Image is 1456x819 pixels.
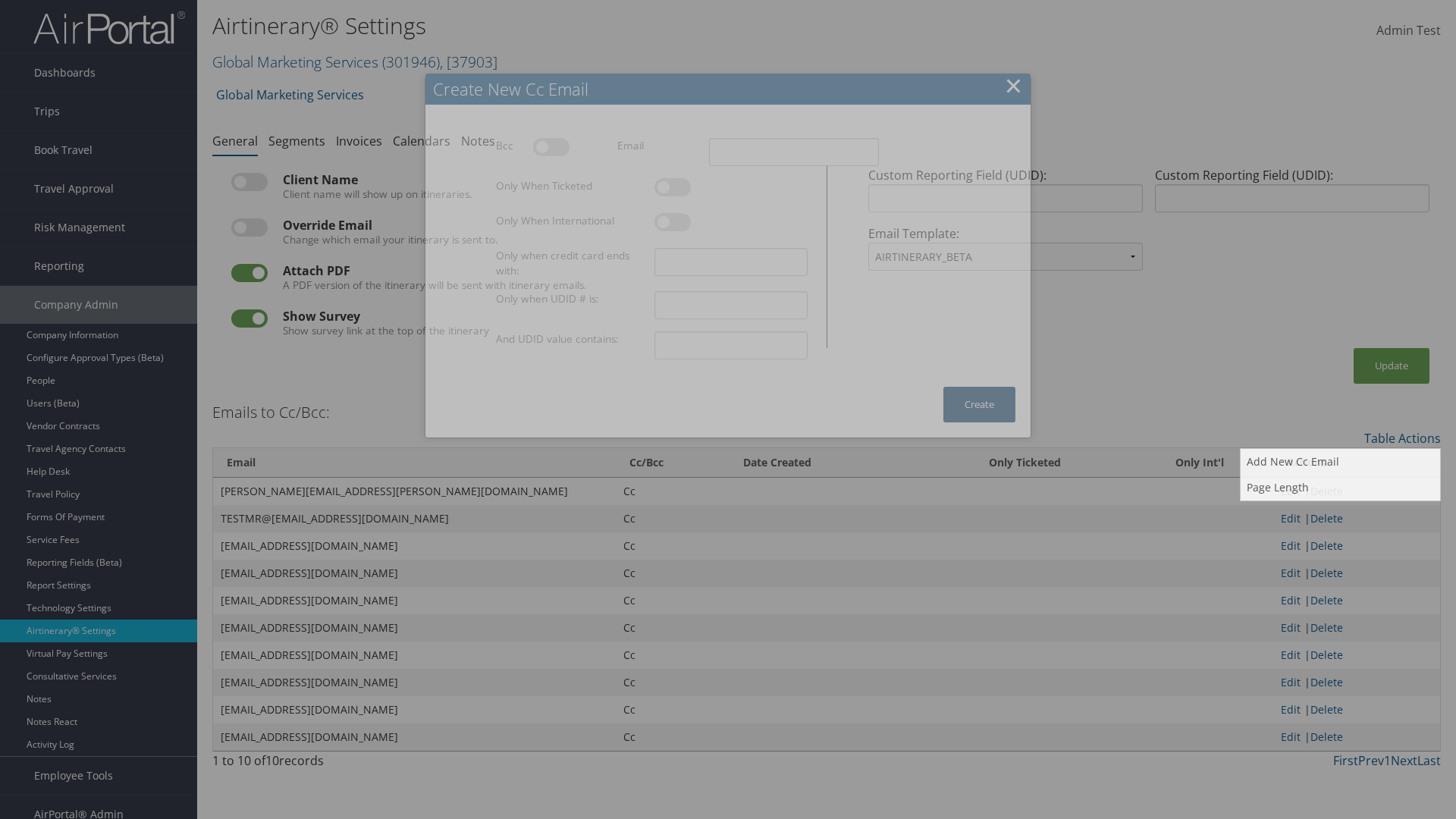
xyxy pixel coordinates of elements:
[490,331,648,347] label: And UDID value contains:
[490,138,527,153] label: Bcc
[490,213,648,228] label: Only When International
[1241,475,1440,500] a: Page Length
[611,138,702,153] label: Email
[490,178,648,193] label: Only When Ticketed
[490,291,648,306] label: Only when UDID # is:
[1241,449,1440,475] a: Add New Cc Email
[943,387,1015,422] button: Create
[490,248,648,279] label: Only when credit card ends with:
[433,77,1031,101] div: Create New Cc Email
[1005,71,1022,101] button: ×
